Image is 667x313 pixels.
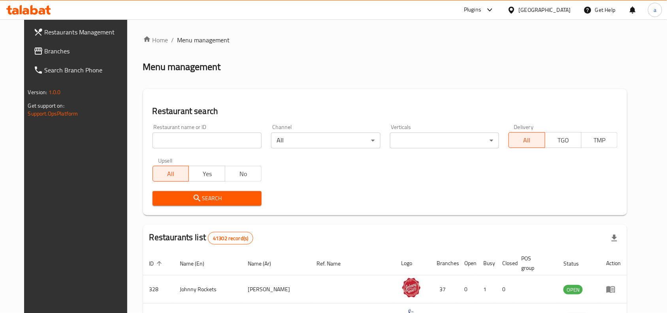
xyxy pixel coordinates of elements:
[271,133,380,148] div: All
[159,193,255,203] span: Search
[605,229,624,248] div: Export file
[174,275,242,304] td: Johnny Rockets
[581,132,618,148] button: TMP
[395,251,431,275] th: Logo
[158,158,173,163] label: Upsell
[45,65,129,75] span: Search Branch Phone
[401,278,421,298] img: Johnny Rockets
[153,166,189,182] button: All
[545,132,582,148] button: TGO
[431,275,458,304] td: 37
[606,285,621,294] div: Menu
[390,133,499,148] div: ​
[208,232,253,245] div: Total records count
[514,124,534,130] label: Delivery
[248,259,281,268] span: Name (Ar)
[458,251,477,275] th: Open
[156,168,186,180] span: All
[464,5,481,15] div: Plugins
[149,231,254,245] h2: Restaurants list
[241,275,310,304] td: [PERSON_NAME]
[522,254,548,273] span: POS group
[496,251,515,275] th: Closed
[28,101,64,111] span: Get support on:
[317,259,351,268] span: Ref. Name
[431,251,458,275] th: Branches
[149,259,164,268] span: ID
[477,251,496,275] th: Busy
[177,35,230,45] span: Menu management
[143,275,174,304] td: 328
[225,166,262,182] button: No
[171,35,174,45] li: /
[600,251,627,275] th: Action
[27,42,136,61] a: Branches
[153,191,262,206] button: Search
[563,285,583,294] div: OPEN
[45,27,129,37] span: Restaurants Management
[585,135,615,146] span: TMP
[192,168,222,180] span: Yes
[49,87,61,97] span: 1.0.0
[143,61,221,73] h2: Menu management
[519,6,571,14] div: [GEOGRAPHIC_DATA]
[143,35,627,45] nav: breadcrumb
[654,6,656,14] span: a
[180,259,215,268] span: Name (En)
[28,108,78,119] a: Support.OpsPlatform
[27,61,136,80] a: Search Branch Phone
[512,135,542,146] span: All
[228,168,258,180] span: No
[28,87,47,97] span: Version:
[563,259,589,268] span: Status
[458,275,477,304] td: 0
[548,135,578,146] span: TGO
[45,46,129,56] span: Branches
[188,166,225,182] button: Yes
[208,235,253,242] span: 41302 record(s)
[509,132,545,148] button: All
[496,275,515,304] td: 0
[477,275,496,304] td: 1
[27,23,136,42] a: Restaurants Management
[563,285,583,294] span: OPEN
[153,105,618,117] h2: Restaurant search
[153,133,262,148] input: Search for restaurant name or ID..
[143,35,168,45] a: Home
